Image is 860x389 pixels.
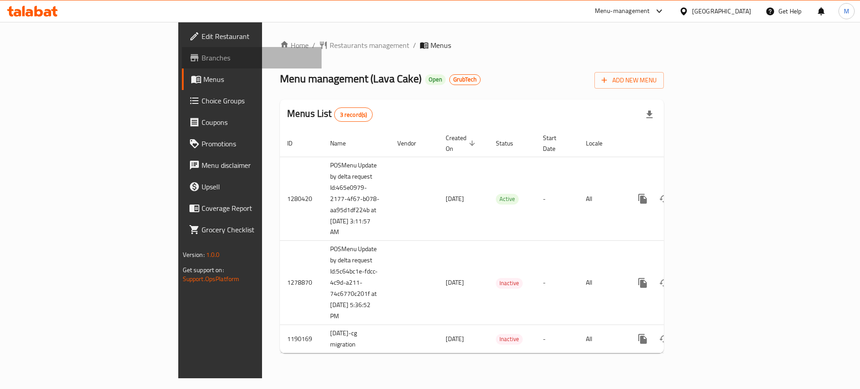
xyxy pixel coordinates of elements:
span: Version: [183,249,205,261]
span: Edit Restaurant [202,31,315,42]
a: Coverage Report [182,197,322,219]
button: Change Status [654,328,675,350]
td: - [536,325,579,353]
a: Branches [182,47,322,68]
td: All [579,241,625,325]
td: All [579,157,625,241]
span: Add New Menu [602,75,657,86]
span: Inactive [496,334,523,344]
span: [DATE] [446,333,464,345]
button: more [632,328,654,350]
span: Menu disclaimer [202,160,315,171]
td: - [536,157,579,241]
a: Choice Groups [182,90,322,111]
span: Coupons [202,117,315,128]
button: more [632,272,654,294]
span: Grocery Checklist [202,224,315,235]
span: Menu management ( Lava Cake ) [280,68,421,89]
div: Active [496,194,519,205]
span: ID [287,138,304,149]
span: M [844,6,849,16]
span: [DATE] [446,193,464,205]
span: Locale [586,138,614,149]
div: Inactive [496,334,523,345]
span: Start Date [543,133,568,154]
div: Open [425,74,446,85]
span: Created On [446,133,478,154]
span: Active [496,194,519,204]
div: Inactive [496,278,523,289]
td: [DATE]-cg migration [323,325,390,353]
a: Upsell [182,176,322,197]
td: - [536,241,579,325]
span: Status [496,138,525,149]
span: Name [330,138,357,149]
li: / [413,40,416,51]
span: Menus [430,40,451,51]
td: POSMenu Update by delta request Id:5c64bc1e-fdcc-4c9d-a211-74c6770c201f at [DATE] 5:36:52 PM [323,241,390,325]
a: Support.OpsPlatform [183,273,240,285]
span: Upsell [202,181,315,192]
div: Export file [639,104,660,125]
span: Restaurants management [330,40,409,51]
span: GrubTech [450,76,480,83]
table: enhanced table [280,130,725,354]
span: 1.0.0 [206,249,220,261]
span: 3 record(s) [335,111,373,119]
a: Grocery Checklist [182,219,322,240]
div: [GEOGRAPHIC_DATA] [692,6,751,16]
a: Menus [182,68,322,90]
button: Add New Menu [594,72,664,89]
a: Coupons [182,111,322,133]
a: Restaurants management [319,40,409,51]
th: Actions [625,130,725,157]
a: Promotions [182,133,322,154]
a: Edit Restaurant [182,26,322,47]
span: Open [425,76,446,83]
span: Coverage Report [202,203,315,214]
nav: breadcrumb [280,40,664,51]
button: Change Status [654,272,675,294]
span: Menus [203,74,315,85]
td: POSMenu Update by delta request Id:465e0979-2177-4f67-b078-aa95d1df224b at [DATE] 3:11:57 AM [323,157,390,241]
div: Menu-management [595,6,650,17]
h2: Menus List [287,107,373,122]
span: Vendor [397,138,428,149]
span: Branches [202,52,315,63]
span: Choice Groups [202,95,315,106]
span: [DATE] [446,277,464,288]
button: more [632,188,654,209]
a: Menu disclaimer [182,154,322,176]
span: Inactive [496,278,523,288]
td: All [579,325,625,353]
button: Change Status [654,188,675,209]
span: Get support on: [183,264,224,276]
span: Promotions [202,138,315,149]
